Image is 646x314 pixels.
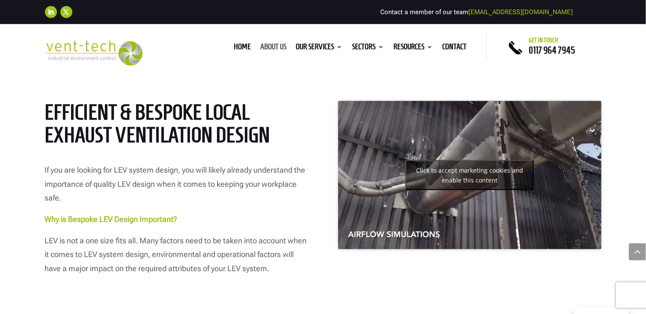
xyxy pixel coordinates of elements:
[296,44,343,53] a: Our Services
[45,6,57,18] a: Follow on LinkedIn
[45,40,143,66] img: 2023-09-27T08_35_16.549ZVENT-TECH---Clear-background
[443,44,467,53] a: Contact
[45,215,178,224] strong: Why is Bespoke LEV Design Important?
[352,44,384,53] a: Sectors
[529,37,559,44] span: Get in touch
[60,6,72,18] a: Follow on X
[45,101,308,150] h2: Efficient & Bespoke Local Exhaust Ventilation Design
[529,45,575,55] a: 0117 964 7945
[381,8,573,16] span: Contact a member of our team
[234,44,251,53] a: Home
[45,234,308,276] p: LEV is not a one size fits all. Many factors need to be taken into account when it comes to LEV s...
[405,160,534,190] button: Click to accept marketing cookies and enable this content
[394,44,433,53] a: Resources
[261,44,287,53] a: About us
[45,165,306,202] span: If you are looking for LEV system design, you will likely already understand the importance of qu...
[469,8,573,16] a: [EMAIL_ADDRESS][DOMAIN_NAME]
